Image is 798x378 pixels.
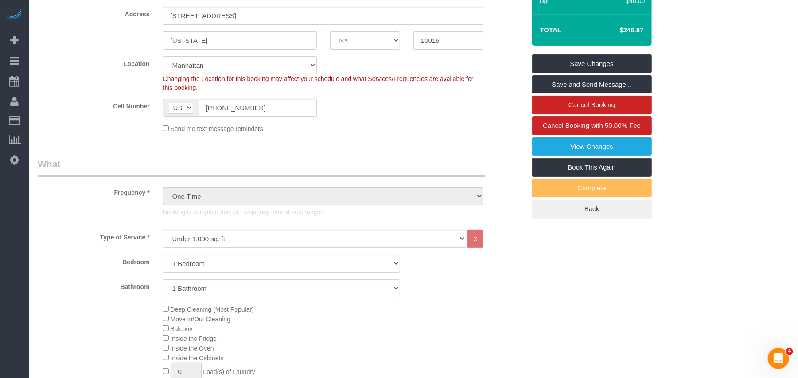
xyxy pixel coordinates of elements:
iframe: Intercom live chat [768,348,789,369]
label: Location [31,56,156,68]
img: Automaid Logo [5,9,23,21]
a: Cancel Booking with 50.00% Fee [532,116,652,135]
label: Bathroom [31,279,156,291]
input: Zip Code [413,31,483,50]
a: View Changes [532,137,652,156]
a: Back [532,200,652,218]
h4: $246.87 [593,27,643,34]
span: Inside the Oven [171,345,214,352]
span: Changing the Location for this booking may affect your schedule and what Services/Frequencies are... [163,75,474,91]
a: Save and Send Message... [532,75,652,94]
p: Booking is complete and its Frequency cannot be changed [163,208,484,216]
a: Book This Again [532,158,652,177]
span: Move In/Out Cleaning [171,316,230,323]
span: Load(s) of Laundry [203,368,255,375]
span: Send me text message reminders [171,125,263,132]
strong: Total [540,26,562,34]
label: Bedroom [31,255,156,266]
span: 4 [786,348,793,355]
span: Inside the Fridge [171,335,217,342]
a: Cancel Booking [532,96,652,114]
label: Cell Number [31,99,156,111]
a: Save Changes [532,54,652,73]
span: Balcony [171,325,193,332]
label: Address [31,7,156,19]
legend: What [38,158,485,177]
span: Cancel Booking with 50.00% Fee [543,122,641,129]
input: Cell Number [199,99,317,117]
span: Inside the Cabinets [171,355,224,362]
label: Type of Service * [31,230,156,242]
span: Deep Cleaning (Most Popular) [171,306,254,313]
input: City [163,31,317,50]
label: Frequency * [31,185,156,197]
